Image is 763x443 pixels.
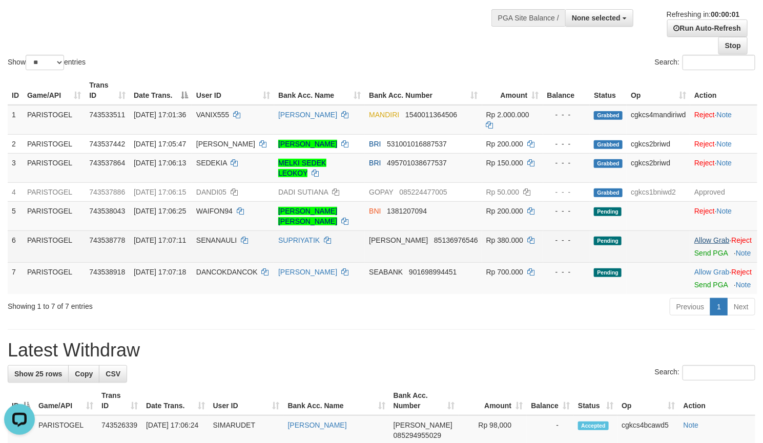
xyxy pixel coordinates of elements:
[369,159,381,167] span: BRI
[405,111,457,119] span: Copy 1540011364506 to clipboard
[732,236,752,244] a: Reject
[8,365,69,383] a: Show 25 rows
[89,268,125,276] span: 743538918
[196,159,227,167] span: SEDEKIA
[75,370,93,378] span: Copy
[590,76,627,105] th: Status
[23,201,85,230] td: PARISTOGEL
[278,207,337,225] a: [PERSON_NAME] [PERSON_NAME]
[732,268,752,276] a: Reject
[8,55,86,70] label: Show entries
[14,370,62,378] span: Show 25 rows
[134,188,186,196] span: [DATE] 17:06:15
[543,76,590,105] th: Balance
[34,386,97,415] th: Game/API: activate to sort column ascending
[89,236,125,244] span: 743538778
[23,105,85,135] td: PARISTOGEL
[288,421,347,429] a: [PERSON_NAME]
[690,134,757,153] td: ·
[394,421,452,429] span: [PERSON_NAME]
[690,76,757,105] th: Action
[694,268,729,276] a: Allow Grab
[369,111,399,119] span: MANDIRI
[409,268,457,276] span: Copy 901698994451 to clipboard
[192,76,274,105] th: User ID: activate to sort column ascending
[594,188,623,197] span: Grabbed
[594,111,623,120] span: Grabbed
[717,159,732,167] a: Note
[196,268,258,276] span: DANCOKDANCOK
[89,188,125,196] span: 743537886
[134,236,186,244] span: [DATE] 17:07:11
[694,236,729,244] a: Allow Grab
[8,386,34,415] th: ID: activate to sort column descending
[667,19,748,37] a: Run Auto-Refresh
[683,365,755,381] input: Search:
[23,262,85,294] td: PARISTOGEL
[278,111,337,119] a: [PERSON_NAME]
[278,268,337,276] a: [PERSON_NAME]
[23,182,85,201] td: PARISTOGEL
[684,421,699,429] a: Note
[8,182,23,201] td: 4
[690,105,757,135] td: ·
[8,153,23,182] td: 3
[394,431,441,439] span: Copy 085294955029 to clipboard
[655,365,755,381] label: Search:
[278,236,320,244] a: SUPRIYATIK
[434,236,478,244] span: Copy 85136976546 to clipboard
[727,298,755,315] a: Next
[134,207,186,215] span: [DATE] 17:06:25
[655,55,755,70] label: Search:
[547,235,586,245] div: - - -
[369,188,393,196] span: GOPAY
[99,365,127,383] a: CSV
[711,10,739,18] strong: 00:00:01
[547,139,586,149] div: - - -
[130,76,192,105] th: Date Trans.: activate to sort column descending
[134,140,186,148] span: [DATE] 17:05:47
[694,236,731,244] span: ·
[106,370,120,378] span: CSV
[617,386,679,415] th: Op: activate to sort column ascending
[594,140,623,149] span: Grabbed
[547,158,586,168] div: - - -
[196,236,237,244] span: SENANAULI
[547,267,586,277] div: - - -
[627,105,690,135] td: cgkcs4mandiriwd
[547,110,586,120] div: - - -
[627,153,690,182] td: cgkcs2briwd
[572,14,621,22] span: None selected
[369,268,403,276] span: SEABANK
[274,76,365,105] th: Bank Acc. Name: activate to sort column ascending
[736,281,751,289] a: Note
[710,298,728,315] a: 1
[547,206,586,216] div: - - -
[399,188,447,196] span: Copy 085224477005 to clipboard
[97,386,142,415] th: Trans ID: activate to sort column ascending
[278,140,337,148] a: [PERSON_NAME]
[694,159,715,167] a: Reject
[717,111,732,119] a: Note
[717,207,732,215] a: Note
[278,188,328,196] a: DADI SUTIANA
[627,76,690,105] th: Op: activate to sort column ascending
[690,201,757,230] td: ·
[690,230,757,262] td: ·
[8,105,23,135] td: 1
[690,153,757,182] td: ·
[369,236,428,244] span: [PERSON_NAME]
[23,76,85,105] th: Game/API: activate to sort column ascending
[690,182,757,201] td: Approved
[8,201,23,230] td: 5
[365,76,482,105] th: Bank Acc. Number: activate to sort column ascending
[486,207,523,215] span: Rp 200.000
[142,386,209,415] th: Date Trans.: activate to sort column ascending
[679,386,755,415] th: Action
[134,268,186,276] span: [DATE] 17:07:18
[690,262,757,294] td: ·
[89,111,125,119] span: 743533511
[670,298,711,315] a: Previous
[694,111,715,119] a: Reject
[694,268,731,276] span: ·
